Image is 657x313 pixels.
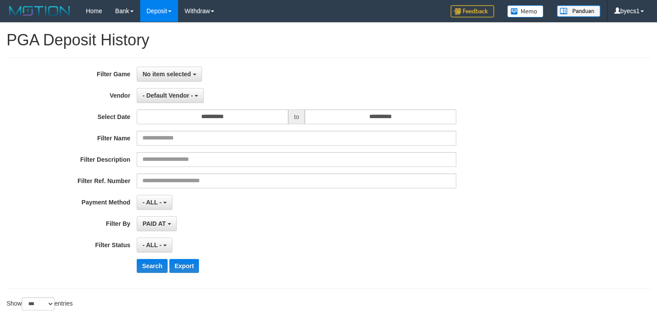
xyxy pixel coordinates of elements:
img: Button%20Memo.svg [507,5,544,17]
span: - ALL - [142,242,162,248]
img: MOTION_logo.png [7,4,73,17]
button: - ALL - [137,238,172,252]
img: panduan.png [557,5,600,17]
button: Export [169,259,199,273]
button: Search [137,259,168,273]
label: Show entries [7,297,73,310]
span: No item selected [142,71,191,78]
span: PAID AT [142,220,165,227]
h1: PGA Deposit History [7,31,650,49]
button: No item selected [137,67,202,82]
img: Feedback.jpg [451,5,494,17]
button: PAID AT [137,216,176,231]
span: to [288,109,305,124]
button: - Default Vendor - [137,88,204,103]
span: - ALL - [142,199,162,206]
select: Showentries [22,297,54,310]
button: - ALL - [137,195,172,210]
span: - Default Vendor - [142,92,193,99]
